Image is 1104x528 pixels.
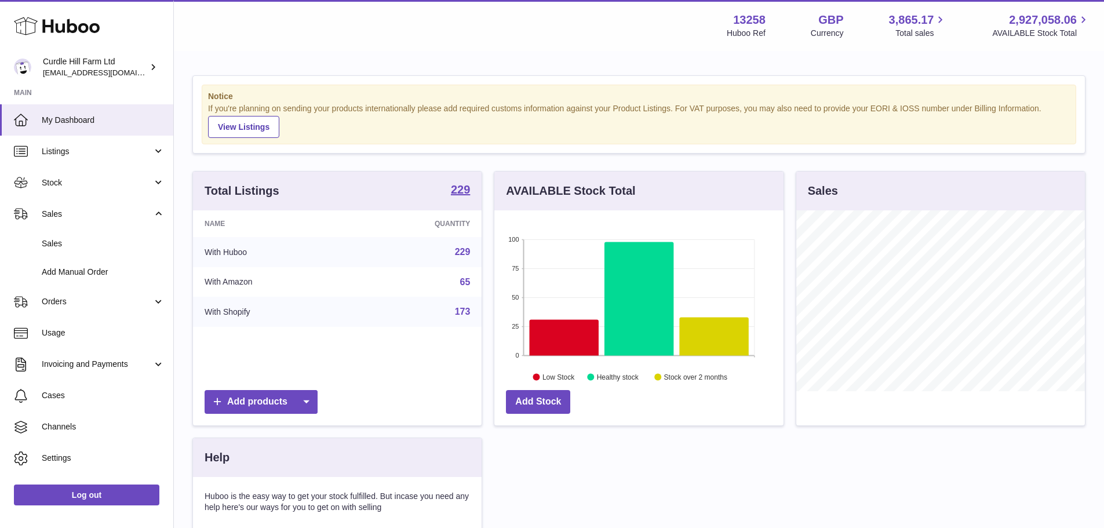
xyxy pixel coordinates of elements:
span: Cases [42,390,165,401]
td: With Huboo [193,237,351,267]
a: 229 [451,184,470,198]
strong: 13258 [733,12,766,28]
th: Name [193,210,351,237]
div: Huboo Ref [727,28,766,39]
span: Orders [42,296,152,307]
span: Add Manual Order [42,267,165,278]
span: Listings [42,146,152,157]
h3: Sales [808,183,838,199]
a: Log out [14,485,159,505]
strong: Notice [208,91,1070,102]
text: Healthy stock [597,373,639,381]
a: Add products [205,390,318,414]
div: If you're planning on sending your products internationally please add required customs informati... [208,103,1070,138]
a: 65 [460,277,471,287]
div: Curdle Hill Farm Ltd [43,56,147,78]
span: Invoicing and Payments [42,359,152,370]
h3: Total Listings [205,183,279,199]
a: View Listings [208,116,279,138]
th: Quantity [351,210,482,237]
a: 173 [455,307,471,316]
text: 0 [516,352,519,359]
img: internalAdmin-13258@internal.huboo.com [14,59,31,76]
span: Settings [42,453,165,464]
a: 3,865.17 Total sales [889,12,948,39]
text: Stock over 2 months [664,373,727,381]
text: 75 [512,265,519,272]
text: 50 [512,294,519,301]
a: 2,927,058.06 AVAILABLE Stock Total [992,12,1090,39]
text: 100 [508,236,519,243]
div: Currency [811,28,844,39]
span: 3,865.17 [889,12,934,28]
span: [EMAIL_ADDRESS][DOMAIN_NAME] [43,68,170,77]
span: Total sales [895,28,947,39]
span: Sales [42,238,165,249]
span: Sales [42,209,152,220]
span: My Dashboard [42,115,165,126]
span: Channels [42,421,165,432]
span: AVAILABLE Stock Total [992,28,1090,39]
td: With Shopify [193,297,351,327]
span: Stock [42,177,152,188]
td: With Amazon [193,267,351,297]
a: 229 [455,247,471,257]
h3: Help [205,450,229,465]
text: Low Stock [542,373,575,381]
text: 25 [512,323,519,330]
span: Usage [42,327,165,338]
span: 2,927,058.06 [1009,12,1077,28]
strong: 229 [451,184,470,195]
a: Add Stock [506,390,570,414]
strong: GBP [818,12,843,28]
p: Huboo is the easy way to get your stock fulfilled. But incase you need any help here's our ways f... [205,491,470,513]
h3: AVAILABLE Stock Total [506,183,635,199]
